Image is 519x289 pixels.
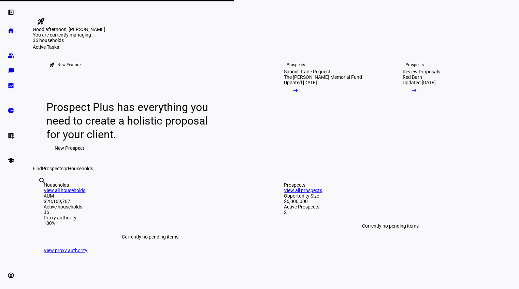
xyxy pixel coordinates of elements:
div: Prospects [406,62,424,68]
div: Opportunity Size [284,193,497,199]
span: You are currently managing [33,32,91,38]
mat-icon: rocket_launch [49,62,55,68]
mat-icon: arrow_right_alt [292,87,299,94]
a: ProspectsReview ProposalsRed BarnUpdated [DATE] [392,50,505,166]
div: 2 [284,209,497,215]
div: Prospects [287,62,305,68]
span: Prospects [42,166,64,171]
eth-mat-symbol: pie_chart [8,107,14,114]
button: New Prospect [47,141,93,155]
a: View all households [44,188,86,193]
div: Active Tasks [33,44,508,50]
div: Active Prospects [284,204,497,209]
div: Updated [DATE] [284,80,317,85]
div: Households [44,182,257,188]
eth-mat-symbol: bid_landscape [8,82,14,89]
div: New Feature [58,62,81,68]
div: Good afternoon, [PERSON_NAME] [33,27,508,32]
eth-mat-symbol: account_circle [8,272,14,279]
a: View proxy authority [44,248,88,253]
div: Proxy authority [44,215,257,220]
div: Review Proposals [403,69,441,74]
a: folder_copy [4,64,18,77]
div: 36 households [33,38,101,44]
a: bid_landscape [4,79,18,92]
div: The [PERSON_NAME] Memorial Fund [284,74,362,80]
div: Active households [44,204,257,209]
eth-mat-symbol: left_panel_open [8,9,14,16]
mat-icon: rocket_launch [37,17,45,25]
eth-mat-symbol: folder_copy [8,67,14,74]
a: ProspectsSubmit Trade RequestThe [PERSON_NAME] Memorial FundUpdated [DATE] [273,50,387,166]
div: 100% [44,220,257,226]
eth-mat-symbol: group [8,52,14,59]
a: View all prospects [284,188,322,193]
div: Updated [DATE] [403,80,436,85]
eth-mat-symbol: school [8,157,14,164]
mat-icon: arrow_right_alt [411,87,418,94]
input: Enter name of prospect or household [39,186,40,194]
eth-mat-symbol: list_alt_add [8,132,14,139]
a: home [4,24,18,38]
div: 36 [44,209,257,215]
div: Currently no pending items [44,226,257,248]
eth-mat-symbol: home [8,27,14,34]
div: Prospect Plus has everything you need to create a holistic proposal for your client. [47,100,215,141]
div: Submit Trade Request [284,69,331,74]
div: $6,000,000 [284,199,497,204]
div: $28,169,707 [44,199,257,204]
div: Prospects [284,182,497,188]
div: Currently no pending items [284,215,497,237]
span: Households [68,166,93,171]
a: pie_chart [4,104,18,117]
a: group [4,49,18,62]
div: AUM [44,193,257,199]
div: Find or [33,166,508,171]
mat-icon: search [39,177,47,185]
div: Red Barn [403,74,422,80]
span: New Prospect [55,141,85,155]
